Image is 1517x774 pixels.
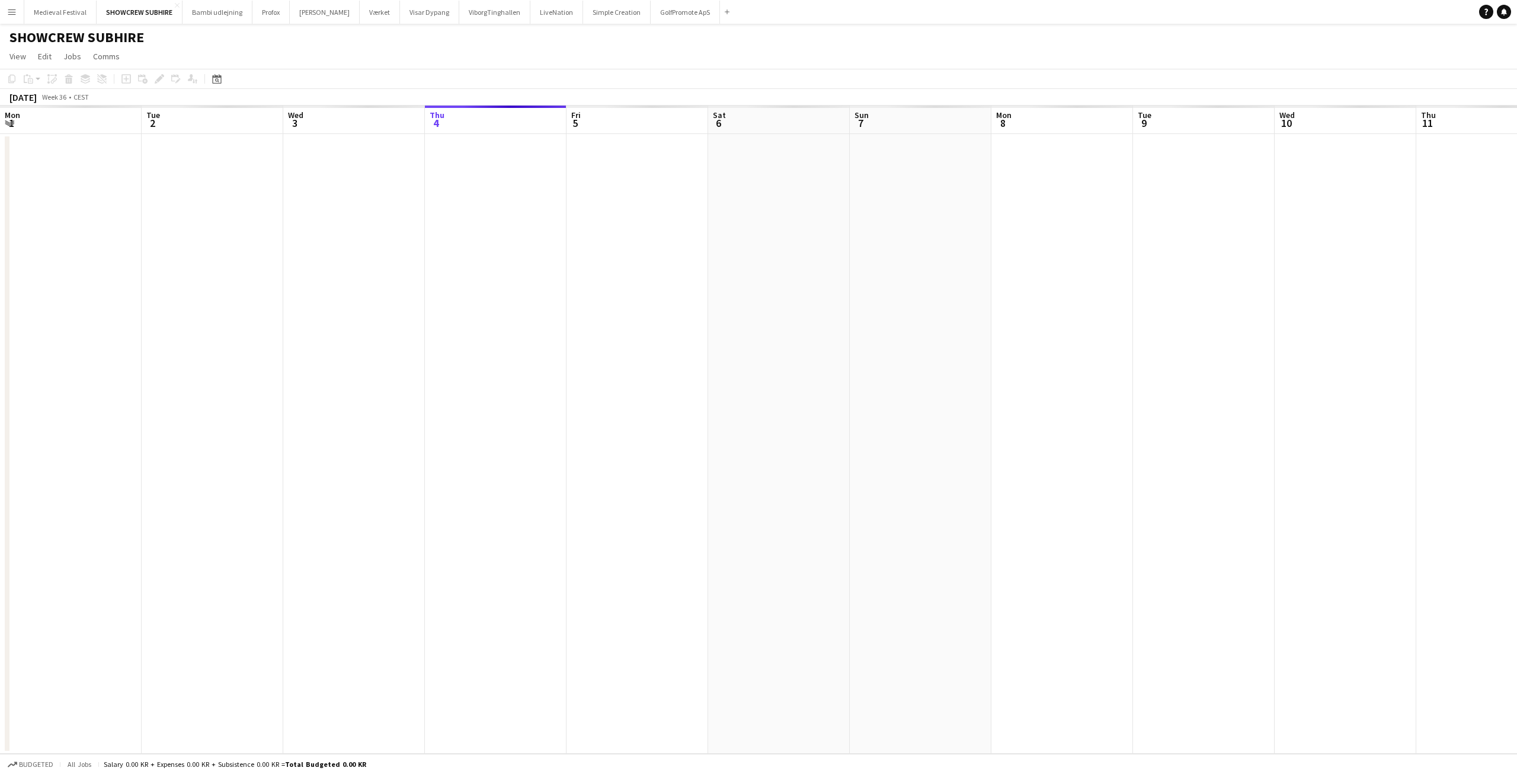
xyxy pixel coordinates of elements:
[996,110,1012,120] span: Mon
[400,1,459,24] button: Visar Dypang
[569,116,581,130] span: 5
[1279,110,1295,120] span: Wed
[1419,116,1436,130] span: 11
[183,1,252,24] button: Bambi udlejning
[33,49,56,64] a: Edit
[24,1,97,24] button: Medieval Festival
[97,1,183,24] button: SHOWCREW SUBHIRE
[583,1,651,24] button: Simple Creation
[713,110,726,120] span: Sat
[145,116,160,130] span: 2
[1421,110,1436,120] span: Thu
[104,760,366,769] div: Salary 0.00 KR + Expenses 0.00 KR + Subsistence 0.00 KR =
[59,49,86,64] a: Jobs
[360,1,400,24] button: Værket
[39,93,69,101] span: Week 36
[571,110,581,120] span: Fri
[5,49,31,64] a: View
[288,110,303,120] span: Wed
[88,49,124,64] a: Comms
[252,1,290,24] button: Profox
[651,1,720,24] button: GolfPromote ApS
[9,91,37,103] div: [DATE]
[93,51,120,62] span: Comms
[19,760,53,769] span: Budgeted
[853,116,869,130] span: 7
[3,116,20,130] span: 1
[63,51,81,62] span: Jobs
[290,1,360,24] button: [PERSON_NAME]
[9,51,26,62] span: View
[1278,116,1295,130] span: 10
[38,51,52,62] span: Edit
[1138,110,1151,120] span: Tue
[994,116,1012,130] span: 8
[5,110,20,120] span: Mon
[285,760,366,769] span: Total Budgeted 0.00 KR
[286,116,303,130] span: 3
[430,110,444,120] span: Thu
[1136,116,1151,130] span: 9
[6,758,55,771] button: Budgeted
[854,110,869,120] span: Sun
[459,1,530,24] button: ViborgTinghallen
[65,760,94,769] span: All jobs
[530,1,583,24] button: LiveNation
[9,28,144,46] h1: SHOWCREW SUBHIRE
[711,116,726,130] span: 6
[146,110,160,120] span: Tue
[73,93,89,101] div: CEST
[428,116,444,130] span: 4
